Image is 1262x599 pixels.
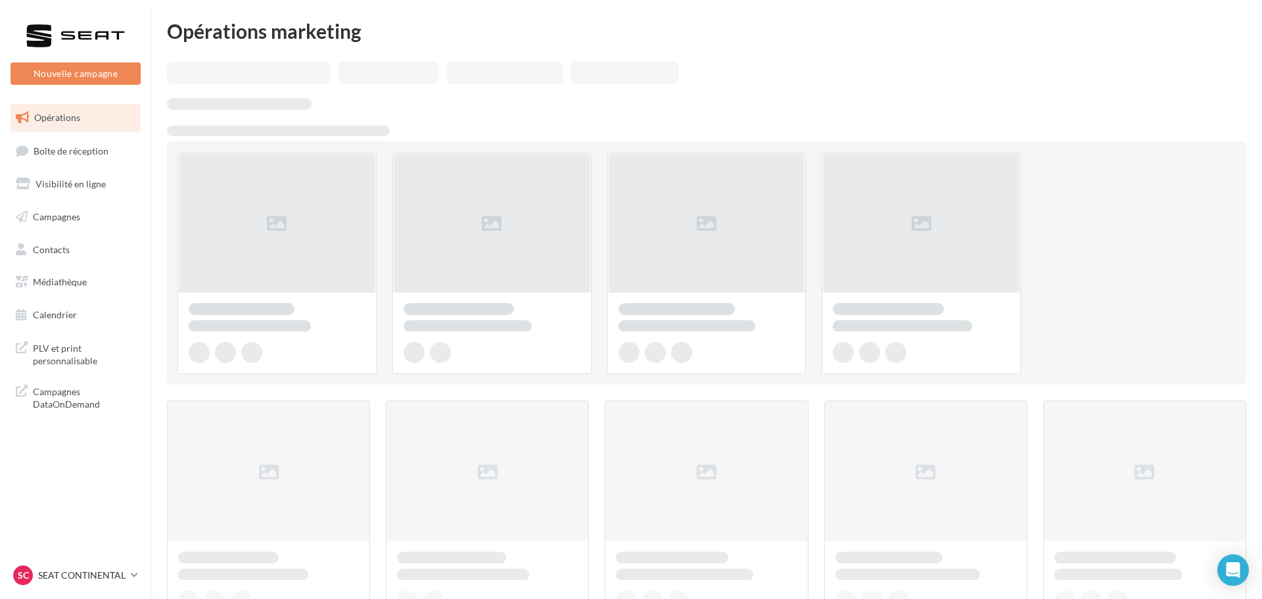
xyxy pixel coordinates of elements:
span: SC [18,569,29,582]
button: Nouvelle campagne [11,62,141,85]
a: Boîte de réception [8,137,143,165]
span: Opérations [34,112,80,123]
a: Médiathèque [8,268,143,296]
span: PLV et print personnalisable [33,339,135,368]
a: Visibilité en ligne [8,170,143,198]
span: Visibilité en ligne [35,178,106,189]
span: Médiathèque [33,276,87,287]
a: Campagnes [8,203,143,231]
a: Calendrier [8,301,143,329]
a: Contacts [8,236,143,264]
p: SEAT CONTINENTAL [38,569,126,582]
a: Campagnes DataOnDemand [8,377,143,416]
div: Opérations marketing [167,21,1246,41]
a: Opérations [8,104,143,132]
span: Calendrier [33,309,77,320]
span: Contacts [33,243,70,254]
a: SC SEAT CONTINENTAL [11,563,141,588]
a: PLV et print personnalisable [8,334,143,373]
span: Boîte de réception [34,145,108,156]
span: Campagnes DataOnDemand [33,383,135,411]
span: Campagnes [33,211,80,222]
div: Open Intercom Messenger [1217,554,1249,586]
